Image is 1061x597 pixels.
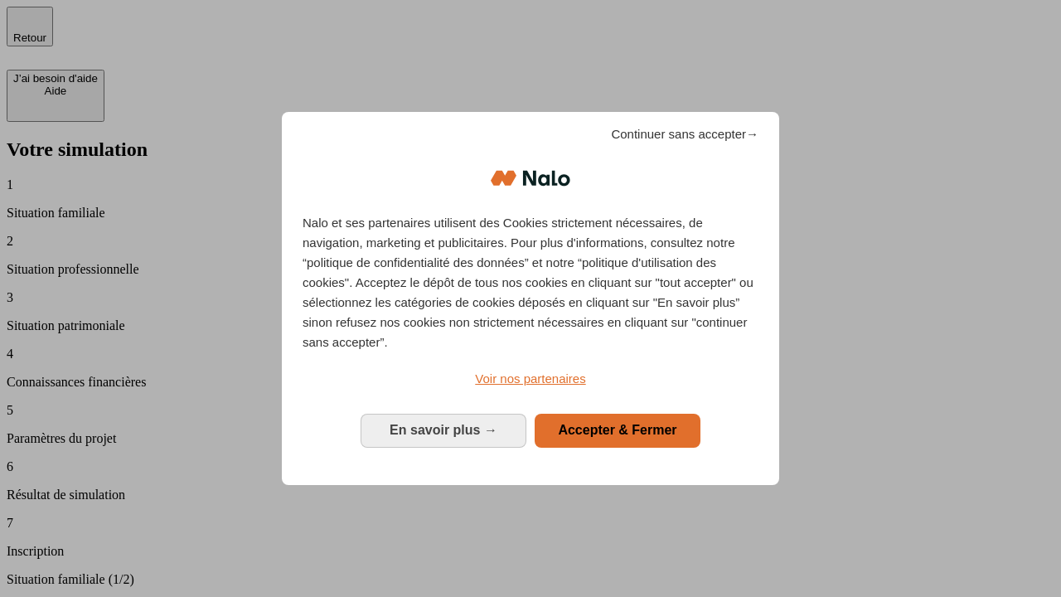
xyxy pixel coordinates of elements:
button: En savoir plus: Configurer vos consentements [361,414,526,447]
button: Accepter & Fermer: Accepter notre traitement des données et fermer [535,414,700,447]
img: Logo [491,153,570,203]
span: En savoir plus → [390,423,497,437]
span: Continuer sans accepter→ [611,124,758,144]
a: Voir nos partenaires [303,369,758,389]
span: Accepter & Fermer [558,423,676,437]
div: Bienvenue chez Nalo Gestion du consentement [282,112,779,484]
span: Voir nos partenaires [475,371,585,386]
p: Nalo et ses partenaires utilisent des Cookies strictement nécessaires, de navigation, marketing e... [303,213,758,352]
